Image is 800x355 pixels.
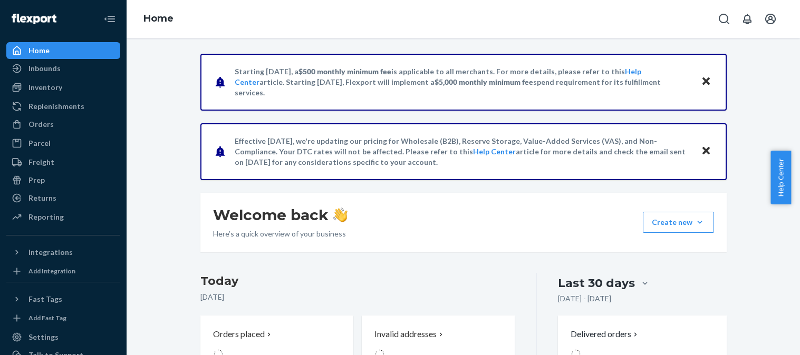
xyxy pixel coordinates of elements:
[213,229,348,239] p: Here’s a quick overview of your business
[28,82,62,93] div: Inventory
[6,98,120,115] a: Replenishments
[374,328,437,340] p: Invalid addresses
[28,193,56,203] div: Returns
[213,205,348,224] h1: Welcome back
[28,101,84,112] div: Replenishments
[6,172,120,189] a: Prep
[28,267,75,275] div: Add Integration
[6,209,120,225] a: Reporting
[770,151,791,204] button: Help Center
[213,328,265,340] p: Orders placed
[6,60,120,77] a: Inbounds
[28,138,51,149] div: Parcel
[28,63,61,74] div: Inbounds
[435,77,533,86] span: $5,000 monthly minimum fee
[28,45,50,56] div: Home
[28,294,62,304] div: Fast Tags
[6,312,120,324] a: Add Fast Tag
[12,14,56,24] img: Flexport logo
[28,175,45,185] div: Prep
[6,135,120,152] a: Parcel
[28,157,54,167] div: Freight
[6,265,120,278] a: Add Integration
[28,119,54,130] div: Orders
[643,212,714,233] button: Create new
[135,4,182,34] ol: breadcrumbs
[6,329,120,346] a: Settings
[235,66,691,98] p: Starting [DATE], a is applicable to all merchants. For more details, please refer to this article...
[699,74,713,90] button: Close
[298,67,391,76] span: $500 monthly minimum fee
[6,79,120,96] a: Inventory
[28,332,59,342] div: Settings
[200,292,515,302] p: [DATE]
[333,208,348,222] img: hand-wave emoji
[99,8,120,29] button: Close Navigation
[6,190,120,206] a: Returns
[28,313,66,322] div: Add Fast Tag
[760,8,781,29] button: Open account menu
[558,275,635,291] div: Last 30 days
[6,244,120,261] button: Integrations
[6,154,120,171] a: Freight
[473,147,516,156] a: Help Center
[714,8,735,29] button: Open Search Box
[200,273,515,290] h3: Today
[6,116,120,133] a: Orders
[737,8,758,29] button: Open notifications
[235,136,691,167] p: Effective [DATE], we're updating our pricing for Wholesale (B2B), Reserve Storage, Value-Added Se...
[699,144,713,159] button: Close
[28,247,73,258] div: Integrations
[6,42,120,59] a: Home
[28,212,64,222] div: Reporting
[6,291,120,308] button: Fast Tags
[558,293,611,304] p: [DATE] - [DATE]
[571,328,640,340] button: Delivered orders
[143,13,174,24] a: Home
